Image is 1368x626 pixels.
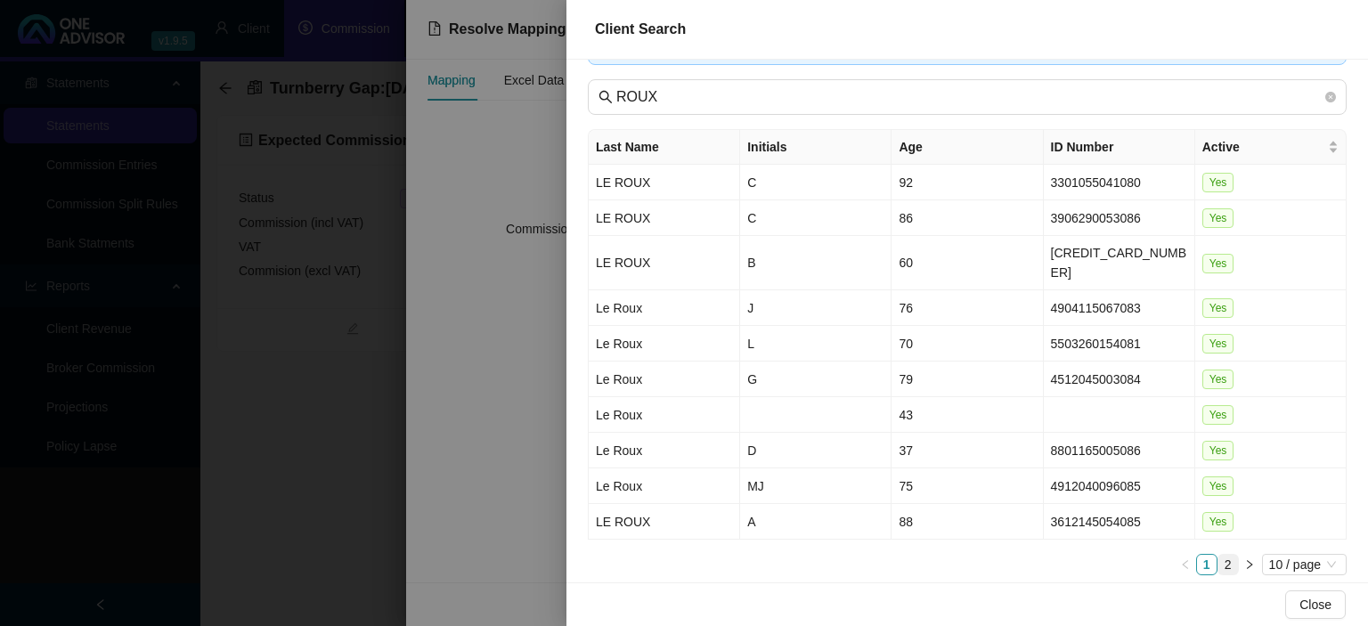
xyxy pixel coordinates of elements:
span: 75 [899,479,913,493]
td: L [740,326,892,362]
td: Le Roux [589,433,740,468]
button: Close [1285,590,1346,619]
span: 79 [899,372,913,386]
span: search [598,90,613,104]
td: J [740,290,892,326]
li: 1 [1196,554,1217,575]
span: Yes [1202,512,1234,532]
th: Last Name [589,130,740,165]
div: Page Size [1262,554,1347,575]
td: B [740,236,892,290]
span: Active [1202,137,1324,157]
span: 92 [899,175,913,190]
span: left [1180,559,1191,570]
span: 70 [899,337,913,351]
span: close-circle [1325,89,1336,105]
th: Active [1195,130,1347,165]
td: LE ROUX [589,504,740,540]
span: 60 [899,256,913,270]
span: 76 [899,301,913,315]
span: Yes [1202,476,1234,496]
td: 4512045003084 [1044,362,1195,397]
td: LE ROUX [589,165,740,200]
td: Le Roux [589,362,740,397]
span: Yes [1202,298,1234,318]
td: 3301055041080 [1044,165,1195,200]
span: Yes [1202,208,1234,228]
td: 5503260154081 [1044,326,1195,362]
span: Yes [1202,173,1234,192]
span: 86 [899,211,913,225]
td: C [740,165,892,200]
td: [CREDIT_CARD_NUMBER] [1044,236,1195,290]
span: 10 / page [1269,555,1339,574]
td: Le Roux [589,290,740,326]
td: 4912040096085 [1044,468,1195,504]
td: D [740,433,892,468]
button: right [1239,554,1260,575]
span: 37 [899,443,913,458]
th: Age [892,130,1043,165]
td: Le Roux [589,397,740,433]
span: Yes [1202,334,1234,354]
span: Yes [1202,441,1234,460]
td: 3906290053086 [1044,200,1195,236]
td: Le Roux [589,326,740,362]
li: 2 [1217,554,1239,575]
span: close-circle [1325,92,1336,102]
th: Initials [740,130,892,165]
th: ID Number [1044,130,1195,165]
td: C [740,200,892,236]
li: Previous Page [1175,554,1196,575]
span: Close [1299,595,1331,614]
span: Yes [1202,370,1234,389]
span: 43 [899,408,913,422]
span: Yes [1202,254,1234,273]
td: 3612145054085 [1044,504,1195,540]
td: G [740,362,892,397]
td: 8801165005086 [1044,433,1195,468]
button: left [1175,554,1196,575]
td: 4904115067083 [1044,290,1195,326]
span: Yes [1202,405,1234,425]
li: Next Page [1239,554,1260,575]
td: LE ROUX [589,236,740,290]
td: A [740,504,892,540]
a: 1 [1197,555,1217,574]
span: 88 [899,515,913,529]
td: MJ [740,468,892,504]
span: right [1244,559,1255,570]
input: Last Name [616,86,1322,108]
td: LE ROUX [589,200,740,236]
a: 2 [1218,555,1238,574]
td: Le Roux [589,468,740,504]
span: Client Search [595,21,686,37]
